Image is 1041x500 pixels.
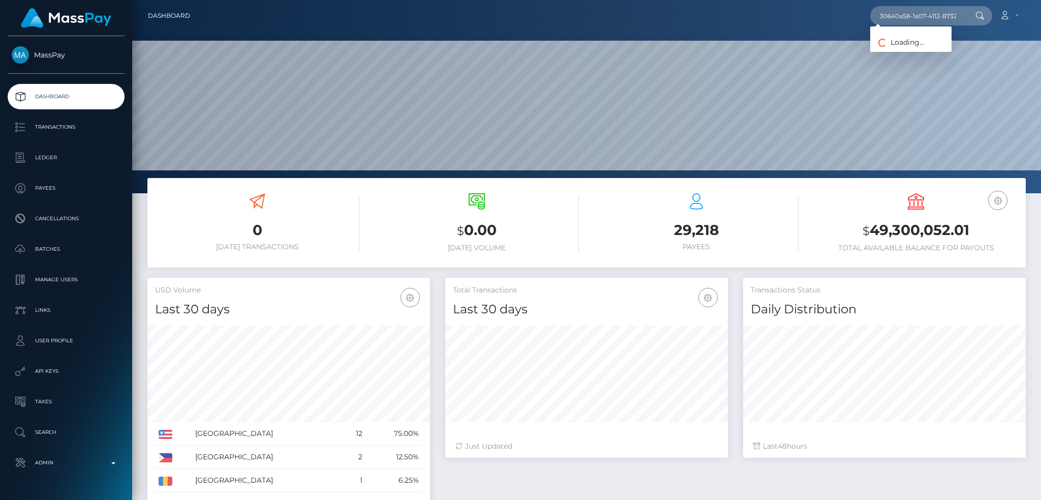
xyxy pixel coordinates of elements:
[8,359,125,384] a: API Keys
[870,6,966,25] input: Search...
[342,422,366,446] td: 12
[863,224,870,238] small: $
[870,38,924,47] span: Loading...
[751,285,1018,296] h5: Transactions Status
[366,422,422,446] td: 75.00%
[375,220,579,241] h3: 0.00
[159,453,172,462] img: PH.png
[342,469,366,492] td: 1
[192,422,342,446] td: [GEOGRAPHIC_DATA]
[814,220,1018,241] h3: 49,300,052.01
[8,298,125,323] a: Links
[12,455,120,470] p: Admin
[148,5,190,26] a: Dashboard
[8,114,125,140] a: Transactions
[155,220,359,240] h3: 0
[12,272,120,287] p: Manage Users
[12,333,120,348] p: User Profile
[342,446,366,469] td: 2
[753,441,1016,452] div: Last hours
[453,285,720,296] h5: Total Transactions
[455,441,718,452] div: Just Updated
[12,303,120,318] p: Links
[192,469,342,492] td: [GEOGRAPHIC_DATA]
[192,446,342,469] td: [GEOGRAPHIC_DATA]
[159,430,172,439] img: US.png
[155,243,359,251] h6: [DATE] Transactions
[12,364,120,379] p: API Keys
[159,477,172,486] img: RO.png
[375,244,579,252] h6: [DATE] Volume
[8,145,125,170] a: Ledger
[8,50,125,60] span: MassPay
[12,181,120,196] p: Payees
[12,150,120,165] p: Ledger
[12,242,120,257] p: Batches
[457,224,464,238] small: $
[778,442,787,451] span: 48
[8,267,125,292] a: Manage Users
[21,8,111,28] img: MassPay Logo
[12,46,29,64] img: MassPay
[8,450,125,476] a: Admin
[8,237,125,262] a: Batches
[366,446,422,469] td: 12.50%
[155,301,422,318] h4: Last 30 days
[8,206,125,231] a: Cancellations
[8,175,125,201] a: Payees
[366,469,422,492] td: 6.25%
[8,328,125,354] a: User Profile
[12,120,120,135] p: Transactions
[12,425,120,440] p: Search
[453,301,720,318] h4: Last 30 days
[8,420,125,445] a: Search
[12,211,120,226] p: Cancellations
[8,389,125,415] a: Taxes
[814,244,1018,252] h6: Total Available Balance for Payouts
[751,301,1018,318] h4: Daily Distribution
[8,84,125,109] a: Dashboard
[12,89,120,104] p: Dashboard
[594,220,799,240] h3: 29,218
[594,243,799,251] h6: Payees
[155,285,422,296] h5: USD Volume
[12,394,120,409] p: Taxes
